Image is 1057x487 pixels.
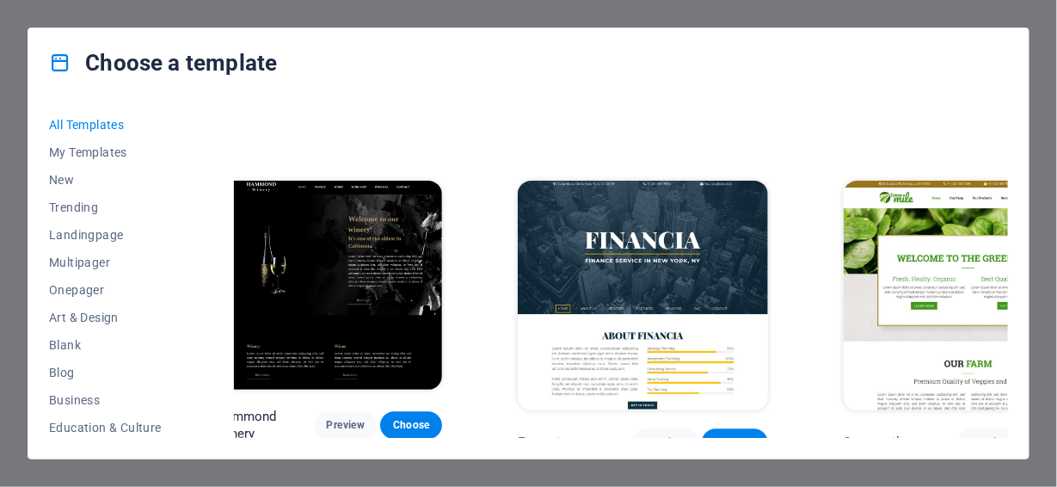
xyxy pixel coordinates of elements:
[216,408,315,442] p: Hammond Winery
[49,421,162,435] span: Education & Culture
[49,111,162,139] button: All Templates
[49,173,162,187] span: New
[49,256,162,269] span: Multipager
[380,411,442,439] button: Choose
[315,411,377,439] button: Preview
[49,200,162,214] span: Trending
[49,366,162,379] span: Blog
[49,311,162,324] span: Art & Design
[49,221,162,249] button: Landingpage
[49,386,162,414] button: Business
[844,434,906,451] p: Green mile
[49,338,162,352] span: Blank
[49,139,162,166] button: My Templates
[49,359,162,386] button: Blog
[49,194,162,221] button: Trending
[329,418,363,432] span: Preview
[49,283,162,297] span: Onepager
[49,145,162,159] span: My Templates
[49,249,162,276] button: Multipager
[518,434,567,451] p: Financia
[49,118,162,132] span: All Templates
[49,228,162,242] span: Landingpage
[958,428,1023,456] button: Preview
[518,181,767,411] img: Financia
[49,393,162,407] span: Business
[633,428,698,456] button: Preview
[49,49,277,77] h4: Choose a template
[49,414,162,441] button: Education & Culture
[49,276,162,304] button: Onepager
[49,331,162,359] button: Blank
[972,435,1010,449] span: Preview
[49,304,162,331] button: Art & Design
[702,428,767,456] button: Choose
[647,435,685,449] span: Preview
[716,435,753,449] span: Choose
[49,166,162,194] button: New
[394,418,428,432] span: Choose
[216,181,443,390] img: Hammond Winery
